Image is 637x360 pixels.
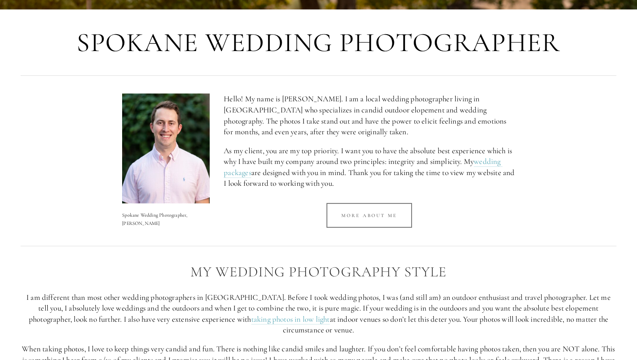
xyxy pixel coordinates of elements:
[122,94,210,203] img: Spokane Wedding Photographer, Zach Nichols
[224,157,503,178] a: wedding packages
[327,203,412,228] a: More about me
[21,28,616,58] h1: Spokane Wedding Photographer
[224,94,514,137] p: Hello! My name is [PERSON_NAME]. I am a local wedding photographer living in [GEOGRAPHIC_DATA] wh...
[122,211,210,227] p: Spokane Wedding Photographer, [PERSON_NAME]
[224,145,514,189] p: As my client, you are my top priority. I want you to have the absolute best experience which is w...
[21,292,616,336] p: I am different than most other wedding photographers in [GEOGRAPHIC_DATA]. Before I took wedding ...
[251,314,330,325] a: taking photos in low light
[21,264,616,280] h2: My Wedding Photography Style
